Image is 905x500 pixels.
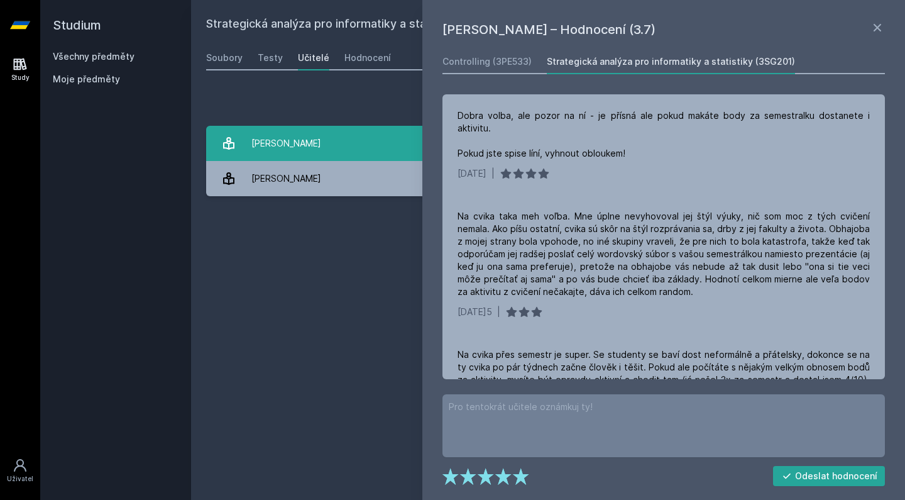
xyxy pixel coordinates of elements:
[458,167,486,180] div: [DATE]
[206,161,890,196] a: [PERSON_NAME] 9 hodnocení 3.7
[3,50,38,89] a: Study
[251,166,321,191] div: [PERSON_NAME]
[206,15,749,35] h2: Strategická analýza pro informatiky a statistiky (3SG201)
[458,109,870,160] div: Dobra volba, ale pozor na ní - je přísná ale pokud makáte body za semestralku dostanete i aktivit...
[491,167,495,180] div: |
[206,52,243,64] div: Soubory
[206,126,890,161] a: [PERSON_NAME] 3 hodnocení 4.0
[206,45,243,70] a: Soubory
[344,45,391,70] a: Hodnocení
[298,45,329,70] a: Učitelé
[3,452,38,490] a: Uživatel
[11,73,30,82] div: Study
[258,45,283,70] a: Testy
[258,52,283,64] div: Testy
[7,474,33,484] div: Uživatel
[298,52,329,64] div: Učitelé
[53,51,134,62] a: Všechny předměty
[251,131,321,156] div: [PERSON_NAME]
[344,52,391,64] div: Hodnocení
[458,210,870,298] div: Na cvika taka meh voľba. Mne úplne nevyhovoval jej štýl výuky, nič som moc z tých cvičení nemala....
[53,73,120,86] span: Moje předměty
